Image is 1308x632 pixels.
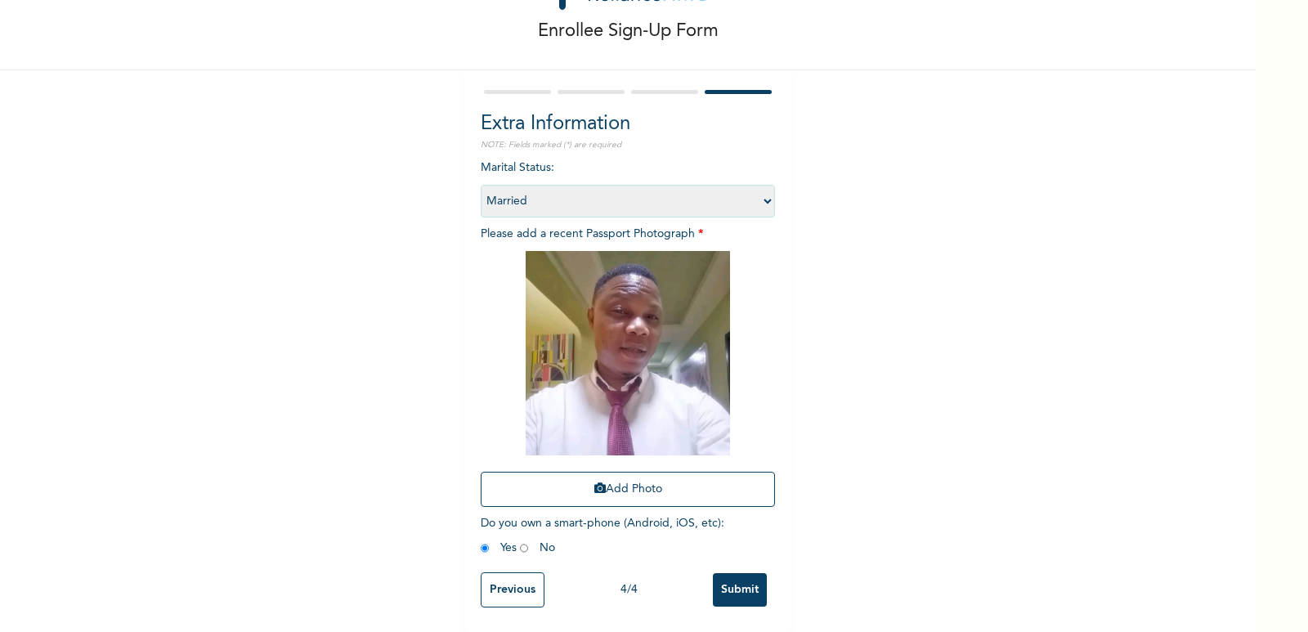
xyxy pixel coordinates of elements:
[481,162,775,207] span: Marital Status :
[713,573,767,607] input: Submit
[481,139,775,151] p: NOTE: Fields marked (*) are required
[481,518,724,554] span: Do you own a smart-phone (Android, iOS, etc) : Yes No
[538,18,719,45] p: Enrollee Sign-Up Form
[481,110,775,139] h2: Extra Information
[526,251,730,455] img: Crop
[481,228,775,515] span: Please add a recent Passport Photograph
[481,572,544,607] input: Previous
[481,472,775,507] button: Add Photo
[544,581,713,598] div: 4 / 4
